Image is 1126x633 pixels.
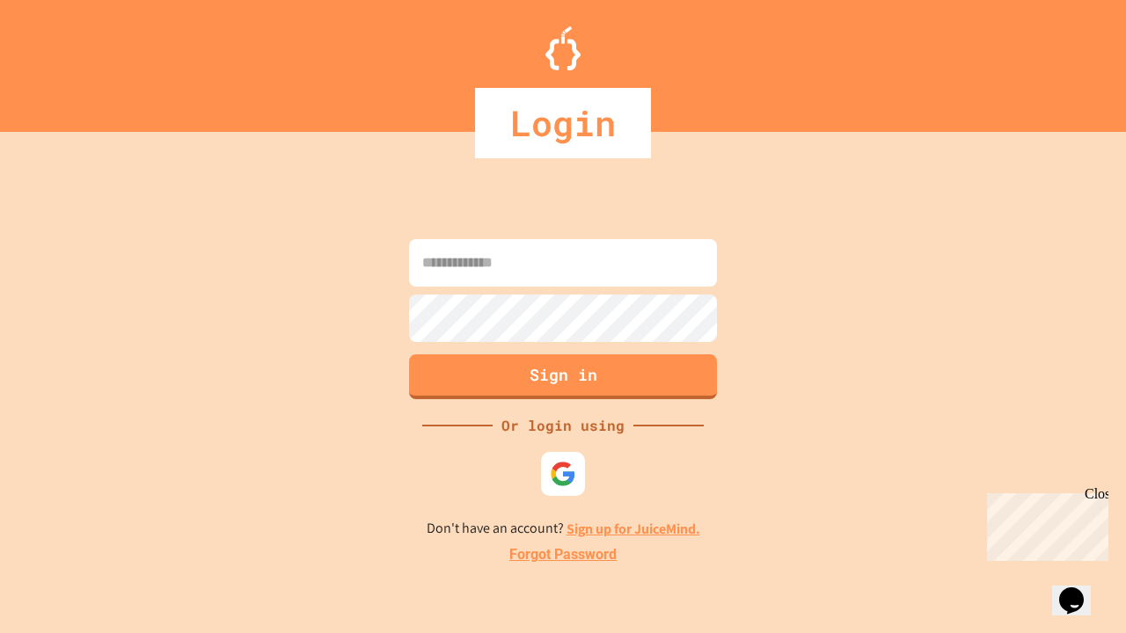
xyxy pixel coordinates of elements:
button: Sign in [409,354,717,399]
iframe: chat widget [980,486,1108,561]
img: google-icon.svg [550,461,576,487]
a: Forgot Password [509,544,617,565]
iframe: chat widget [1052,563,1108,615]
img: Logo.svg [545,26,581,70]
p: Don't have an account? [427,518,700,540]
div: Login [475,88,651,158]
div: Chat with us now!Close [7,7,121,112]
a: Sign up for JuiceMind. [567,520,700,538]
div: Or login using [493,415,633,436]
